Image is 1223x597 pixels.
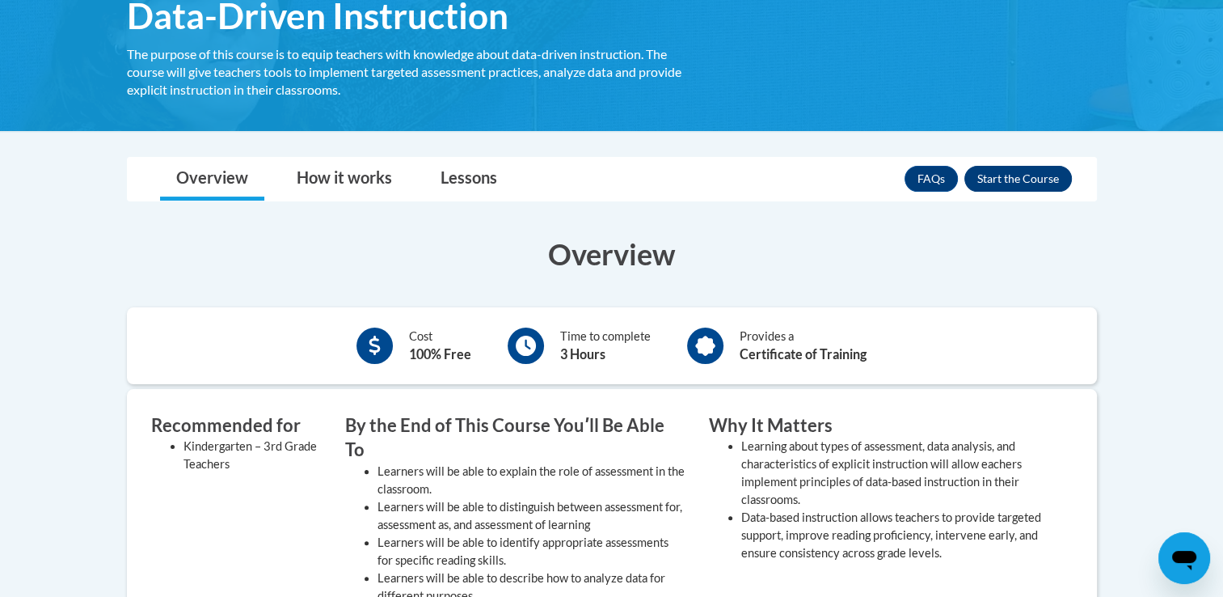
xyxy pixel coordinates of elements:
a: FAQs [905,166,958,192]
li: Learners will be able to distinguish between assessment for, assessment as, and assessment of lea... [377,498,685,534]
b: 100% Free [409,346,471,362]
div: Provides a [740,328,867,364]
li: Learners will be able to identify appropriate assessments for specific reading skills. [377,534,685,569]
a: Overview [160,158,264,201]
h3: Recommended for [151,413,321,438]
div: Cost [409,328,471,364]
a: How it works [280,158,408,201]
li: Learners will be able to explain the role of assessment in the classroom. [377,463,685,498]
h3: Why It Matters [709,413,1048,438]
h3: Overview [127,234,1097,274]
button: Enroll [964,166,1072,192]
b: 3 Hours [560,346,605,362]
b: Certificate of Training [740,346,867,362]
div: Time to complete [560,328,651,364]
h3: By the End of This Course Youʹll Be Able To [345,413,685,464]
iframe: Button to launch messaging window [1158,532,1210,584]
li: Learning about types of assessment, data analysis, and characteristics of explicit instruction wi... [741,438,1048,509]
li: Data-based instruction allows teachers to provide targeted support, improve reading proficiency, ... [741,509,1048,562]
a: Lessons [424,158,513,201]
div: The purpose of this course is to equip teachers with knowledge about data-driven instruction. The... [127,45,685,99]
li: Kindergarten – 3rd Grade Teachers [183,438,321,473]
